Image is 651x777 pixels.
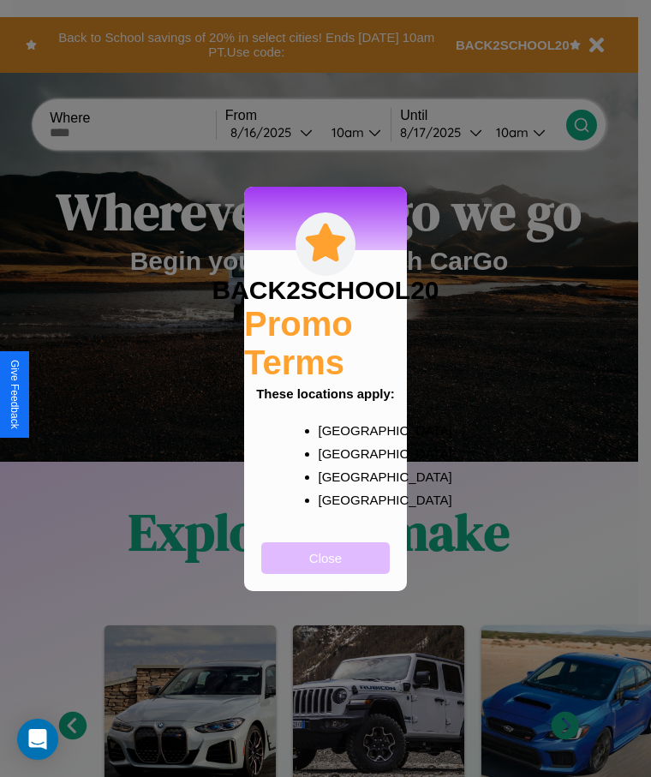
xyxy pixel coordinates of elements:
button: Close [261,542,390,574]
div: Open Intercom Messenger [17,719,58,760]
p: [GEOGRAPHIC_DATA] [319,465,367,488]
b: These locations apply: [256,386,395,401]
h2: Promo Terms [244,305,407,382]
div: Give Feedback [9,360,21,429]
p: [GEOGRAPHIC_DATA] [319,442,367,465]
p: [GEOGRAPHIC_DATA] [319,488,367,511]
h3: BACK2SCHOOL20 [212,276,439,305]
p: [GEOGRAPHIC_DATA] [319,419,367,442]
